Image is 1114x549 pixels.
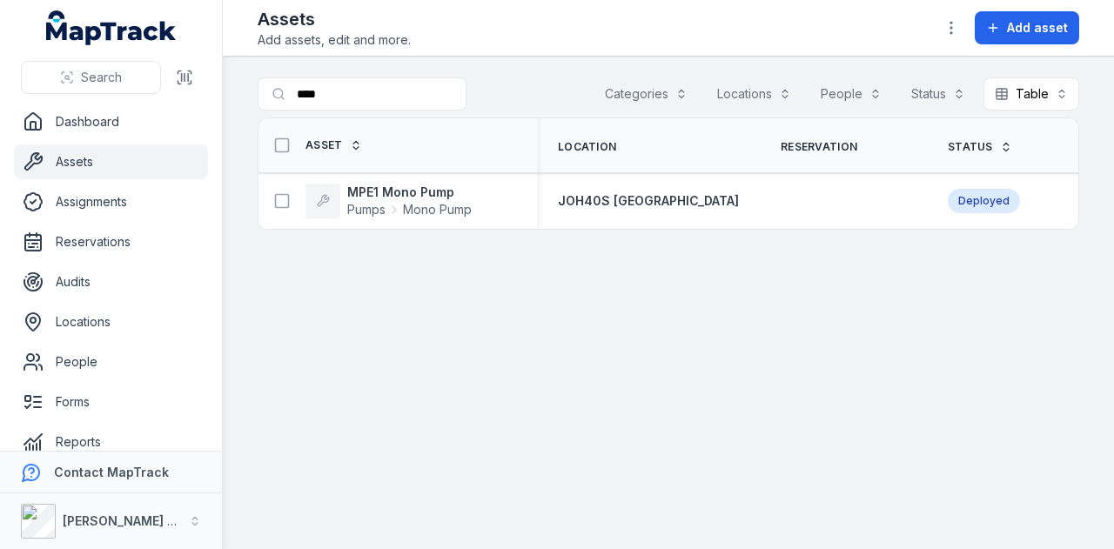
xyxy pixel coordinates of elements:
strong: [PERSON_NAME] Group [63,513,205,528]
a: MapTrack [46,10,177,45]
span: Search [81,69,122,86]
span: Reservation [781,140,857,154]
button: Status [900,77,976,110]
a: Assets [14,144,208,179]
button: Search [21,61,161,94]
span: Add asset [1007,19,1068,37]
a: People [14,345,208,379]
span: Asset [305,138,343,152]
span: Add assets, edit and more. [258,31,411,49]
div: Deployed [948,189,1020,213]
button: Categories [594,77,699,110]
a: Asset [305,138,362,152]
span: Pumps [347,201,386,218]
a: Locations [14,305,208,339]
strong: MPE1 Mono Pump [347,184,472,201]
a: Forms [14,385,208,419]
span: Location [558,140,616,154]
a: Dashboard [14,104,208,139]
a: Reservations [14,224,208,259]
a: Reports [14,425,208,459]
span: Mono Pump [403,201,472,218]
a: Status [948,140,1012,154]
span: Status [948,140,993,154]
a: Audits [14,264,208,299]
strong: Contact MapTrack [54,465,169,479]
button: Locations [706,77,802,110]
h2: Assets [258,7,411,31]
span: JOH40S [GEOGRAPHIC_DATA] [558,193,739,208]
a: MPE1 Mono PumpPumpsMono Pump [305,184,472,218]
a: Assignments [14,184,208,219]
button: Add asset [975,11,1079,44]
button: People [809,77,893,110]
button: Table [983,77,1079,110]
a: JOH40S [GEOGRAPHIC_DATA] [558,192,739,210]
